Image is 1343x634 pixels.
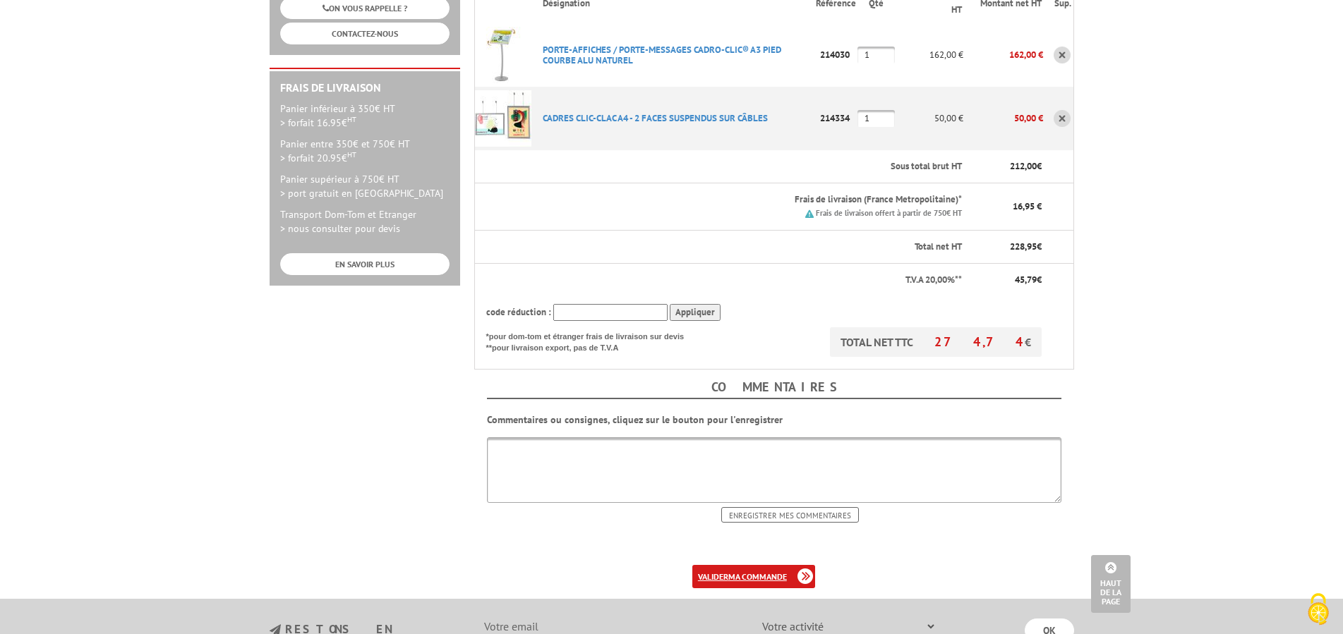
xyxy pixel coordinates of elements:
[475,27,531,83] img: PORTE-AFFICHES / PORTE-MESSAGES CADRO-CLIC® A3 PIED COURBE ALU NATUREL
[1015,274,1037,286] span: 45,79
[1010,240,1037,252] span: 228,95
[963,106,1043,130] p: 50,00 €
[280,82,450,95] h2: Frais de Livraison
[1301,592,1336,627] img: Cookies (fenêtre modale)
[280,253,450,275] a: EN SAVOIR PLUS
[1294,586,1343,634] button: Cookies (fenêtre modale)
[670,304,721,322] input: Appliquer
[543,44,781,66] a: PORTE-AFFICHES / PORTE-MESSAGES CADRO-CLIC® A3 PIED COURBE ALU NATUREL
[475,90,531,147] img: CADRES CLIC-CLAC A4 - 2 FACES SUSPENDUS SUR CâBLES
[280,152,356,164] span: > forfait 20.95€
[280,222,400,235] span: > nous consulter pour devis
[975,240,1042,254] p: €
[487,413,783,426] b: Commentaires ou consignes, cliquez sur le bouton pour l'enregistrer
[963,42,1043,67] p: 162,00 €
[1010,160,1037,172] span: 212,00
[347,114,356,124] sup: HT
[1013,200,1042,212] span: 16,95 €
[934,334,1025,350] span: 274,74
[280,102,450,130] p: Panier inférieur à 350€ HT
[805,209,814,218] img: picto.png
[280,207,450,236] p: Transport Dom-Tom et Etranger
[830,327,1042,357] p: TOTAL NET TTC €
[543,193,963,207] p: Frais de livraison (France Metropolitaine)*
[280,137,450,165] p: Panier entre 350€ et 750€ HT
[531,150,964,183] th: Sous total brut HT
[1091,555,1131,613] a: Haut de la page
[486,240,963,254] p: Total net HT
[486,306,551,318] span: code réduction :
[486,274,963,287] p: T.V.A 20,00%**
[975,274,1042,287] p: €
[280,187,443,200] span: > port gratuit en [GEOGRAPHIC_DATA]
[543,112,768,124] a: CADRES CLIC-CLAC A4 - 2 FACES SUSPENDUS SUR CâBLES
[721,507,859,523] input: Enregistrer mes commentaires
[728,571,787,582] b: ma commande
[486,327,698,353] p: *pour dom-tom et étranger frais de livraison sur devis **pour livraison export, pas de T.V.A
[816,106,857,130] p: 214334
[347,150,356,159] sup: HT
[280,172,450,200] p: Panier supérieur à 750€ HT
[280,23,450,44] a: CONTACTEZ-NOUS
[280,116,356,129] span: > forfait 16.95€
[816,208,962,218] small: Frais de livraison offert à partir de 750€ HT
[816,42,857,67] p: 214030
[975,160,1042,173] p: €
[692,565,815,588] a: validerma commande
[895,106,963,130] p: 50,00 €
[895,42,963,67] p: 162,00 €
[487,377,1061,399] h4: Commentaires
